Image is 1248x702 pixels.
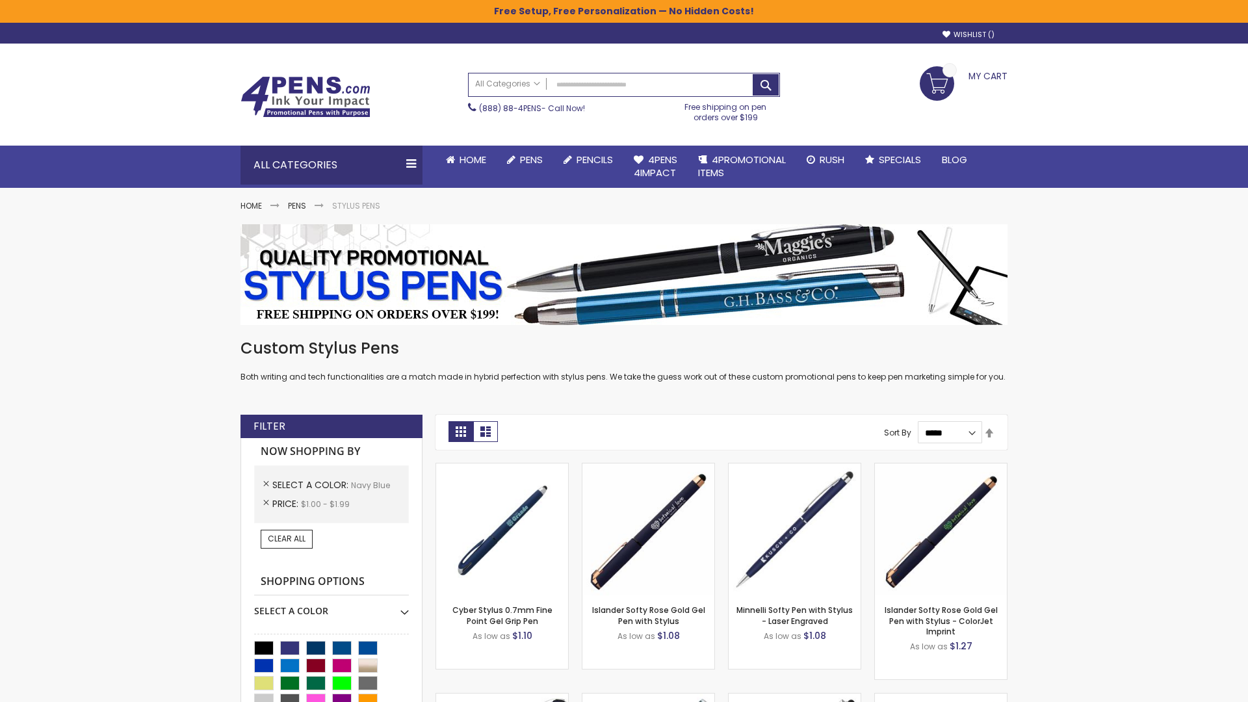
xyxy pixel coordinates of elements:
a: Pencils [553,146,623,174]
img: Stylus Pens [240,224,1007,325]
a: Home [240,200,262,211]
span: Pencils [577,153,613,166]
a: All Categories [469,73,547,95]
a: Pens [288,200,306,211]
span: - Call Now! [479,103,585,114]
span: As low as [764,630,801,642]
span: Clear All [268,533,305,544]
a: 4PROMOTIONALITEMS [688,146,796,188]
strong: Shopping Options [254,568,409,596]
a: Islander Softy Rose Gold Gel Pen with Stylus - ColorJet Imprint-Navy Blue [875,463,1007,474]
span: Pens [520,153,543,166]
span: As low as [473,630,510,642]
a: Cyber Stylus 0.7mm Fine Point Gel Grip Pen-Navy Blue [436,463,568,474]
span: As low as [910,641,948,652]
label: Sort By [884,427,911,438]
div: Free shipping on pen orders over $199 [671,97,781,123]
a: Minnelli Softy Pen with Stylus - Laser Engraved-Navy Blue [729,463,861,474]
span: Home [460,153,486,166]
span: $1.00 - $1.99 [301,499,350,510]
span: $1.27 [950,640,972,653]
span: 4Pens 4impact [634,153,677,179]
h1: Custom Stylus Pens [240,338,1007,359]
span: Blog [942,153,967,166]
span: $1.08 [803,629,826,642]
span: Navy Blue [351,480,390,491]
a: Pens [497,146,553,174]
img: Islander Softy Rose Gold Gel Pen with Stylus-Navy Blue [582,463,714,595]
span: As low as [617,630,655,642]
div: Both writing and tech functionalities are a match made in hybrid perfection with stylus pens. We ... [240,338,1007,383]
strong: Grid [448,421,473,442]
span: Rush [820,153,844,166]
a: 4Pens4impact [623,146,688,188]
strong: Stylus Pens [332,200,380,211]
img: Cyber Stylus 0.7mm Fine Point Gel Grip Pen-Navy Blue [436,463,568,595]
span: Specials [879,153,921,166]
a: Islander Softy Rose Gold Gel Pen with Stylus-Navy Blue [582,463,714,474]
a: Clear All [261,530,313,548]
span: Price [272,497,301,510]
a: Home [435,146,497,174]
img: Islander Softy Rose Gold Gel Pen with Stylus - ColorJet Imprint-Navy Blue [875,463,1007,595]
span: $1.10 [512,629,532,642]
a: Minnelli Softy Pen with Stylus - Laser Engraved [736,604,853,626]
img: 4Pens Custom Pens and Promotional Products [240,76,370,118]
span: Select A Color [272,478,351,491]
strong: Now Shopping by [254,438,409,465]
a: Rush [796,146,855,174]
div: Select A Color [254,595,409,617]
a: Islander Softy Rose Gold Gel Pen with Stylus - ColorJet Imprint [885,604,998,636]
img: Minnelli Softy Pen with Stylus - Laser Engraved-Navy Blue [729,463,861,595]
span: All Categories [475,79,540,89]
strong: Filter [253,419,285,434]
span: 4PROMOTIONAL ITEMS [698,153,786,179]
a: Wishlist [942,30,994,40]
a: Islander Softy Rose Gold Gel Pen with Stylus [592,604,705,626]
div: All Categories [240,146,422,185]
span: $1.08 [657,629,680,642]
a: (888) 88-4PENS [479,103,541,114]
a: Blog [931,146,978,174]
a: Specials [855,146,931,174]
a: Cyber Stylus 0.7mm Fine Point Gel Grip Pen [452,604,552,626]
